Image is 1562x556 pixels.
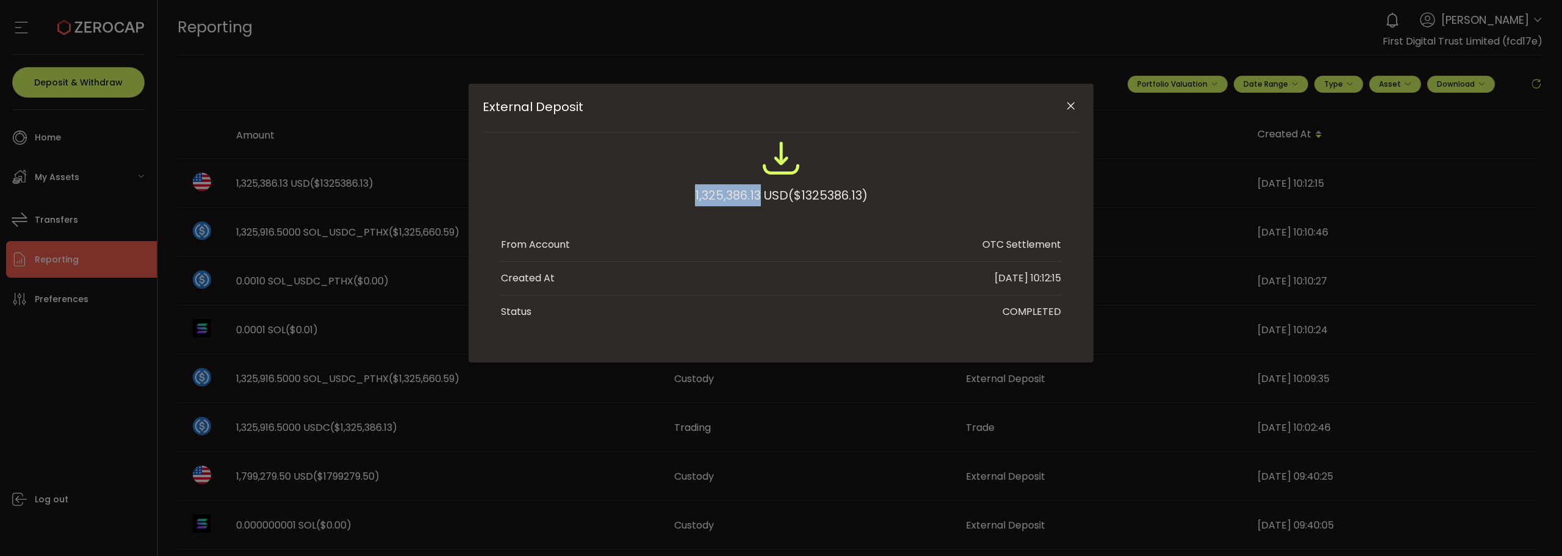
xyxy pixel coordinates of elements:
span: External Deposit [483,99,1020,114]
span: ($1325386.13) [788,184,868,206]
div: [DATE] 10:12:15 [995,271,1061,286]
div: From Account [501,237,570,252]
div: 1,325,386.13 USD [695,184,868,206]
iframe: Chat Widget [1501,497,1562,556]
div: Created At [501,271,555,286]
div: External Deposit [469,84,1093,363]
button: Close [1060,96,1081,117]
div: OTC Settlement [982,237,1061,252]
div: Status [501,305,531,319]
div: COMPLETED [1002,305,1061,319]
